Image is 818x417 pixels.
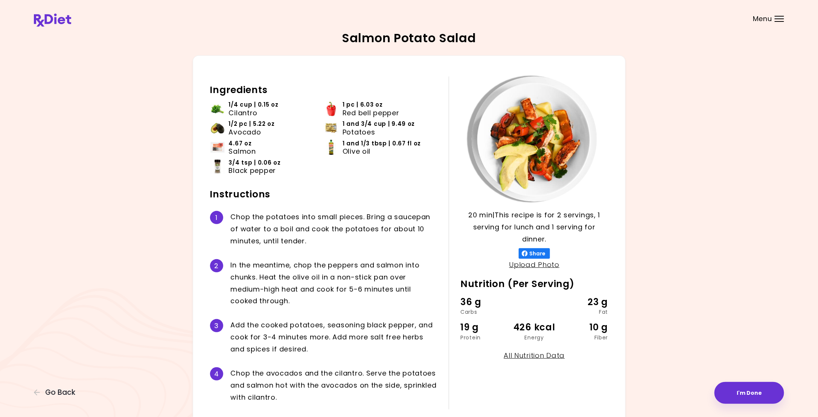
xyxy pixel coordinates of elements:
img: RxDiet [34,14,71,27]
div: 36 g [460,295,510,309]
button: Share [519,248,550,259]
span: 1 and 3/4 cup | 9.49 oz [343,120,415,128]
div: Fat [559,309,608,315]
a: Upload Photo [509,260,560,269]
span: 1/4 cup | 0.15 oz [229,101,279,109]
div: 23 g [559,295,608,309]
span: Olive oil [343,147,370,156]
span: 1 and 1/3 tbsp | 0.67 fl oz [343,139,421,148]
h2: Ingredients [210,84,438,96]
span: Salmon [229,147,256,156]
a: All Nutrition Data [504,351,565,360]
span: Go Back [45,388,75,397]
span: Black pepper [229,166,276,175]
h2: Nutrition (Per Serving) [460,278,608,290]
div: I n t h e m e a n t i m e , c h o p t h e p e p p e r s a n d s a l m o n i n t o c h u n k s . H... [231,259,438,307]
span: Avocado [229,128,261,136]
div: 10 g [559,320,608,335]
div: Carbs [460,309,510,315]
span: Potatoes [343,128,375,136]
div: Energy [510,335,559,340]
div: C h o p t h e a v o c a d o s a n d t h e c i l a n t r o . S e r v e t h e p o t a t o e s a n d... [231,367,438,403]
span: Share [528,251,547,257]
div: Fiber [559,335,608,340]
span: 4.67 oz [229,139,252,148]
div: C h o p t h e p o t a t o e s i n t o s m a l l p i e c e s . B r i n g a s a u c e p a n o f w a... [231,211,438,247]
span: 3/4 tsp | 0.06 oz [229,159,281,167]
div: 3 [210,319,223,332]
span: 1 pc | 6.03 oz [343,101,383,109]
button: Go Back [34,388,79,397]
button: I'm Done [714,382,784,404]
div: 19 g [460,320,510,335]
span: Red bell pepper [343,109,399,117]
div: 1 [210,211,223,224]
div: 4 [210,367,223,380]
div: 2 [210,259,223,272]
span: Menu [753,15,772,22]
div: Protein [460,335,510,340]
span: 1/2 pc | 5.22 oz [229,120,275,128]
p: 20 min | This recipe is for 2 servings, 1 serving for lunch and 1 serving for dinner. [460,209,608,245]
div: 426 kcal [510,320,559,335]
span: Cilantro [229,109,258,117]
h2: Instructions [210,188,438,200]
h2: Salmon Potato Salad [342,32,476,44]
div: A d d t h e c o o k e d p o t a t o e s , s e a s o n i n g b l a c k p e p p e r , a n d c o o k... [231,319,438,355]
